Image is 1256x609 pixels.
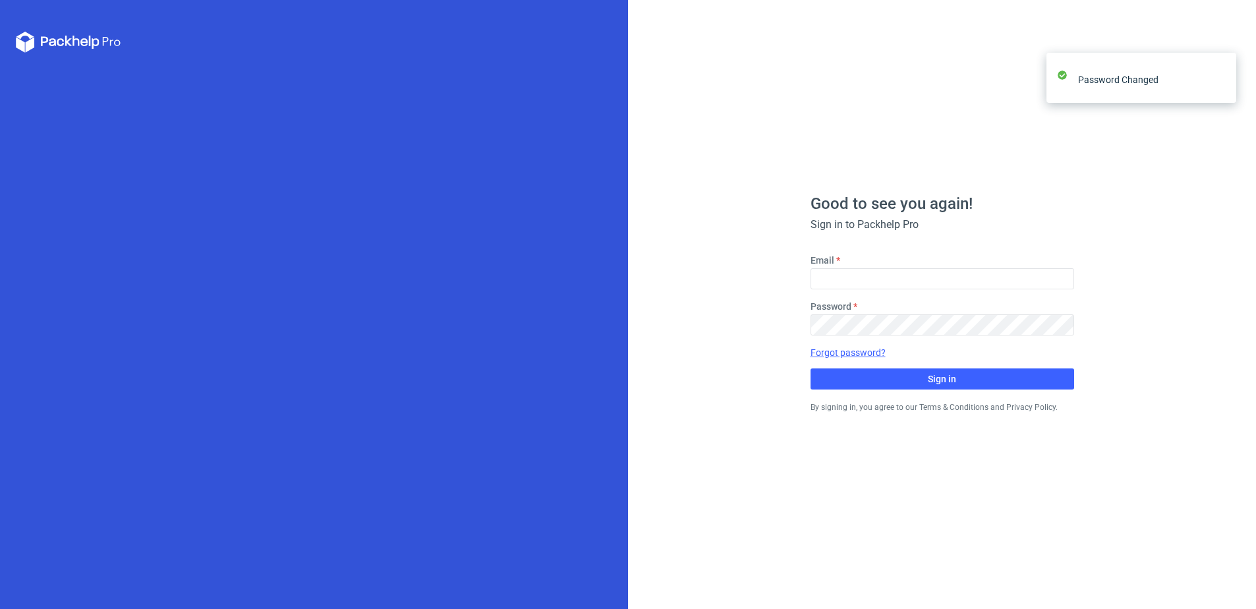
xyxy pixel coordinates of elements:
[1216,72,1226,86] button: close
[811,368,1074,390] button: Sign in
[928,374,956,384] span: Sign in
[811,217,1074,233] div: Sign in to Packhelp Pro
[811,196,1074,212] h1: Good to see you again!
[811,300,851,313] label: Password
[1078,73,1216,86] div: Password Changed
[811,254,834,267] label: Email
[811,346,886,359] a: Forgot password?
[811,403,1058,412] small: By signing in, you agree to our Terms & Conditions and Privacy Policy.
[16,32,121,53] svg: Packhelp Pro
